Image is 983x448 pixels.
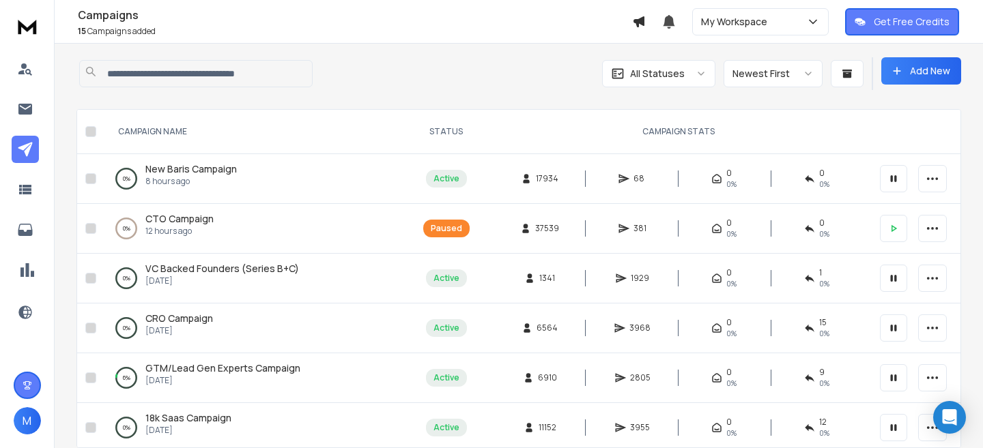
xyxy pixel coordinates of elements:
[145,375,300,386] p: [DATE]
[819,317,827,328] span: 15
[123,271,130,285] p: 0 %
[819,378,829,389] span: 0 %
[14,407,41,434] button: M
[145,262,299,275] a: VC Backed Founders (Series B+C)
[145,275,299,286] p: [DATE]
[408,110,485,154] th: STATUS
[539,422,556,433] span: 11152
[724,60,823,87] button: Newest First
[145,226,214,237] p: 12 hours ago
[14,14,41,39] img: logo
[78,7,632,23] h1: Campaigns
[726,378,737,389] span: 0%
[726,278,737,289] span: 0%
[874,15,950,29] p: Get Free Credits
[102,110,408,154] th: CAMPAIGN NAME
[433,173,459,184] div: Active
[726,168,732,179] span: 0
[539,273,555,284] span: 1341
[433,323,459,333] div: Active
[726,267,732,278] span: 0
[433,422,459,433] div: Active
[145,212,214,226] a: CTO Campaign
[145,162,237,175] span: New Baris Campaign
[123,321,130,335] p: 0 %
[145,411,231,425] a: 18k Saas Campaign
[726,367,732,378] span: 0
[536,173,558,184] span: 17934
[630,67,685,80] p: All Statuses
[123,371,130,385] p: 6 %
[123,421,130,434] p: 0 %
[819,267,822,278] span: 1
[726,218,732,228] span: 0
[102,254,408,303] td: 0%VC Backed Founders (Series B+C)[DATE]
[726,179,737,190] span: 0%
[819,328,829,339] span: 0 %
[819,278,829,289] span: 0 %
[819,168,825,179] span: 0
[78,26,632,37] p: Campaigns added
[819,228,829,239] span: 0 %
[633,223,647,234] span: 381
[538,372,557,383] span: 6910
[726,228,737,239] span: 0%
[819,428,829,438] span: 0 %
[845,8,959,35] button: Get Free Credits
[726,428,737,438] span: 0%
[701,15,773,29] p: My Workspace
[535,223,559,234] span: 37539
[485,110,872,154] th: CAMPAIGN STATS
[629,323,651,333] span: 3968
[631,273,649,284] span: 1929
[145,262,299,275] span: VC Backed Founders (Series B+C)
[78,25,86,37] span: 15
[819,367,825,378] span: 9
[433,372,459,383] div: Active
[433,273,459,284] div: Active
[123,172,130,185] p: 0 %
[819,179,829,190] span: 0 %
[726,417,732,428] span: 0
[726,317,732,328] span: 0
[102,204,408,254] td: 0%CTO Campaign12 hours ago
[102,154,408,204] td: 0%New Baris Campaign8 hours ago
[431,223,462,234] div: Paused
[537,323,558,333] span: 6564
[630,422,650,433] span: 3955
[102,303,408,353] td: 0%CRO Campaign[DATE]
[102,353,408,403] td: 6%GTM/Lead Gen Experts Campaign[DATE]
[145,425,231,436] p: [DATE]
[123,222,130,235] p: 0 %
[145,312,213,325] a: CRO Campaign
[145,325,213,336] p: [DATE]
[145,361,300,375] a: GTM/Lead Gen Experts Campaign
[726,328,737,339] span: 0%
[145,162,237,176] a: New Baris Campaign
[145,312,213,325] span: CRO Campaign
[933,401,966,434] div: Open Intercom Messenger
[145,212,214,225] span: CTO Campaign
[819,218,825,228] span: 0
[633,173,647,184] span: 68
[630,372,651,383] span: 2805
[819,417,827,428] span: 12
[145,176,237,187] p: 8 hours ago
[881,57,961,85] button: Add New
